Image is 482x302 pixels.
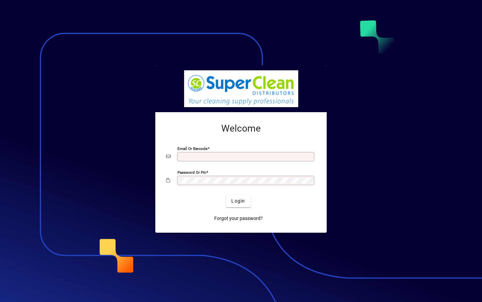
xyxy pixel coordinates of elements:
mat-label: Email or Barcode [177,146,208,151]
button: Login [226,195,250,207]
a: Forgot your password? [212,213,265,225]
h2: Welcome [166,123,316,134]
span: Login [231,198,245,205]
mat-label: Password or Pin [177,170,206,174]
span: Forgot your password? [214,215,263,222]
